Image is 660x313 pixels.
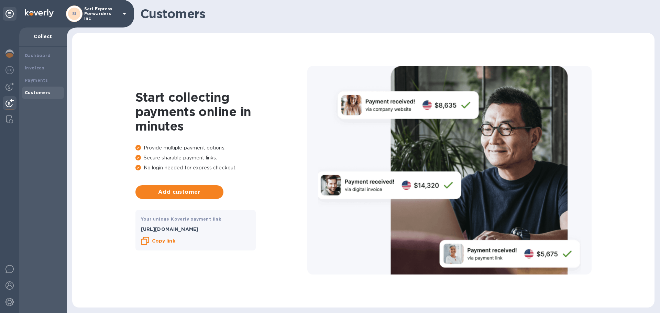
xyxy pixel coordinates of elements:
p: Provide multiple payment options. [135,144,307,152]
p: Sari Express Forwarders Inc [84,7,119,21]
p: [URL][DOMAIN_NAME] [141,226,250,233]
button: Add customer [135,185,223,199]
p: Collect [25,33,61,40]
h1: Start collecting payments online in minutes [135,90,307,133]
b: Copy link [152,238,175,244]
img: Foreign exchange [5,66,14,74]
span: Add customer [141,188,218,196]
img: Logo [25,9,54,17]
b: Payments [25,78,48,83]
p: Secure sharable payment links. [135,154,307,161]
b: Invoices [25,65,44,70]
b: SI [72,11,77,16]
div: Unpin categories [3,7,16,21]
b: Dashboard [25,53,51,58]
b: Your unique Koverly payment link [141,216,221,222]
p: No login needed for express checkout. [135,164,307,171]
b: Customers [25,90,51,95]
h1: Customers [140,7,649,21]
